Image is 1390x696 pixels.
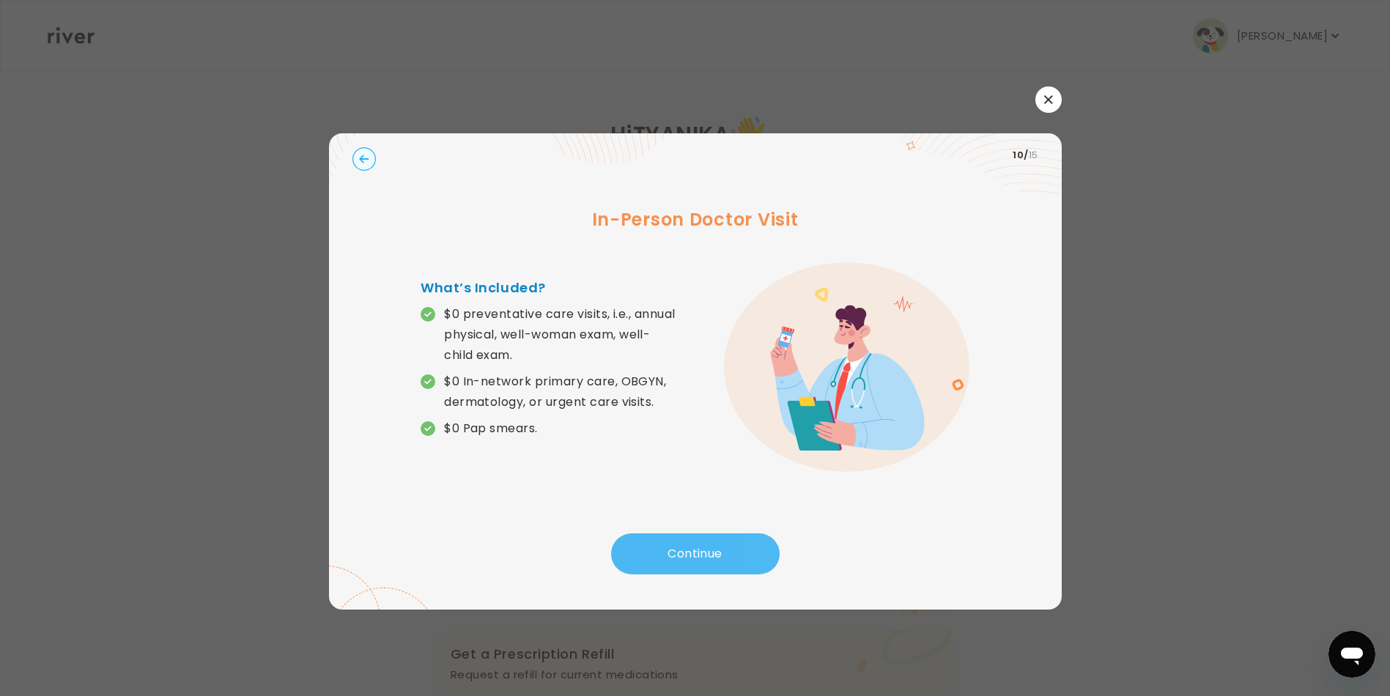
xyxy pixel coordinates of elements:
button: Continue [611,533,780,574]
p: $0 In-network primary care, OBGYN, dermatology, or urgent care visits. [444,371,695,412]
img: error graphic [724,262,969,472]
p: $0 preventative care visits, i.e., annual physical, well-woman exam, well-child exam. [444,304,695,366]
iframe: Button to launch messaging window [1328,631,1375,678]
h3: In-Person Doctor Visit [352,207,1038,233]
p: $0 Pap smears. [444,418,538,439]
h4: What’s Included? [421,278,695,298]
